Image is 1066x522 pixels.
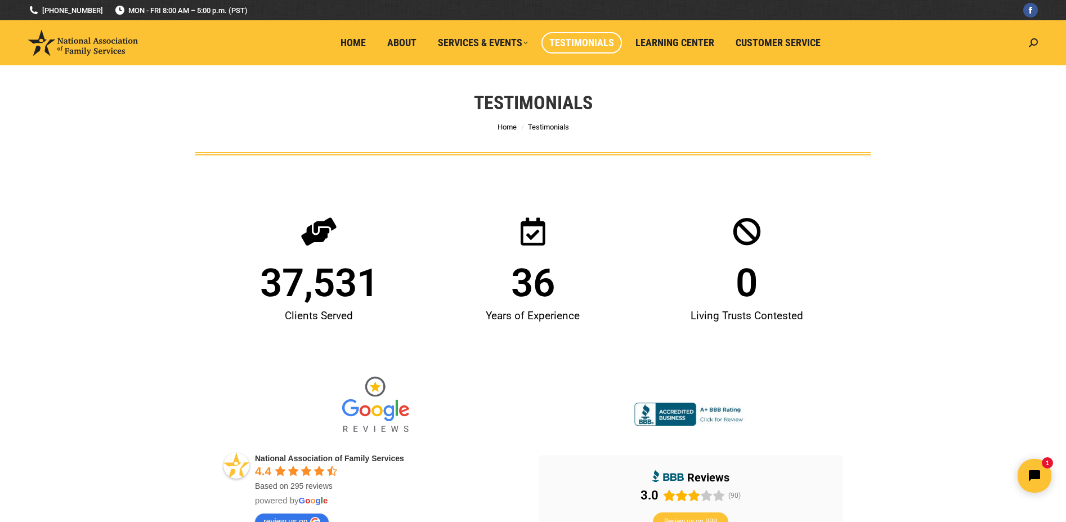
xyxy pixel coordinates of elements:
[305,496,310,505] span: o
[728,492,741,499] span: (90)
[28,5,103,16] a: [PHONE_NUMBER]
[255,465,271,478] span: 4.4
[379,32,424,53] a: About
[634,403,747,426] img: Accredited A+ with Better Business Bureau
[260,264,379,302] span: 37,531
[323,496,328,505] span: e
[438,37,528,49] span: Services & Events
[341,37,366,49] span: Home
[316,496,321,505] span: g
[687,470,729,485] div: reviews
[310,496,315,505] span: o
[28,30,138,56] img: National Association of Family Services
[646,302,848,329] div: Living Trusts Contested
[255,454,404,463] a: National Association of Family Services
[528,123,569,131] span: Testimonials
[635,37,714,49] span: Learning Center
[255,480,527,492] div: Based on 295 reviews
[641,488,725,503] div: Rating: 3.0 out of 5
[736,264,758,302] span: 0
[114,5,248,16] span: MON - FRI 8:00 AM – 5:00 p.m. (PST)
[333,32,374,53] a: Home
[321,496,323,505] span: l
[541,32,622,53] a: Testimonials
[387,37,416,49] span: About
[1023,3,1038,17] a: Facebook page opens in new window
[498,123,517,131] a: Home
[432,302,634,329] div: Years of Experience
[474,90,593,115] h1: Testimonials
[628,32,722,53] a: Learning Center
[641,488,659,503] div: 3.0
[299,496,306,505] span: G
[549,37,614,49] span: Testimonials
[736,37,821,49] span: Customer Service
[511,264,555,302] span: 36
[728,32,828,53] a: Customer Service
[867,449,1061,502] iframe: Tidio Chat
[218,302,420,329] div: Clients Served
[333,369,418,442] img: Google Reviews
[255,495,527,506] div: powered by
